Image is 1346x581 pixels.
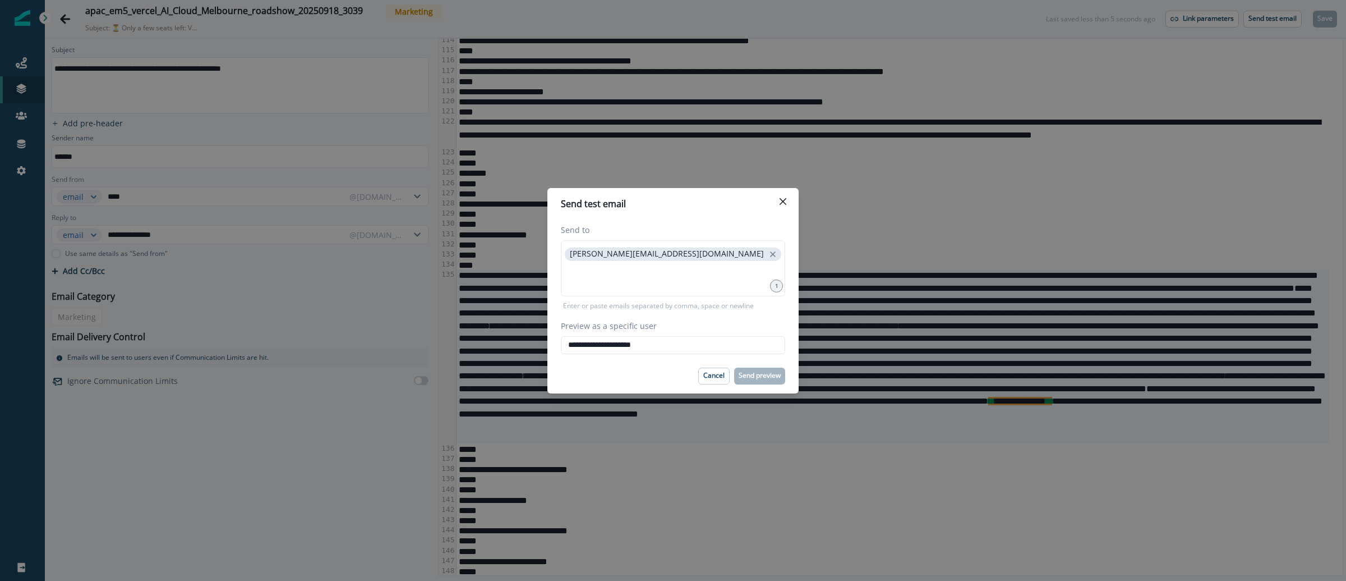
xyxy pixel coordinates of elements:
button: close [767,249,778,260]
p: Send preview [739,372,781,379]
button: Send preview [734,368,785,385]
button: Close [774,193,792,211]
p: Send test email [561,197,626,211]
label: Send to [561,224,778,236]
label: Preview as a specific user [561,320,778,332]
p: Cancel [703,372,725,379]
p: Enter or paste emails separated by comma, space or newline [561,301,756,311]
div: 1 [770,280,783,292]
button: Cancel [698,368,730,385]
p: [PERSON_NAME][EMAIL_ADDRESS][DOMAIN_NAME] [570,249,764,259]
